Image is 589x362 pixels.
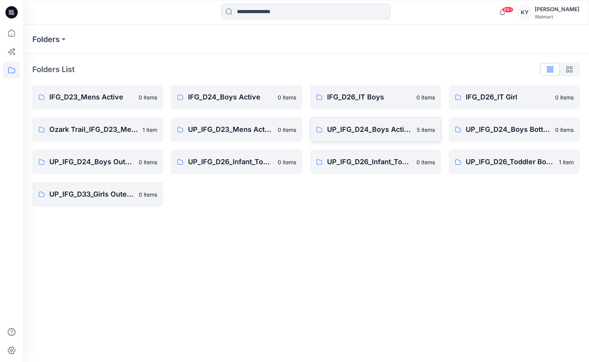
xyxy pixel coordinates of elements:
a: IFG_D26_IT Boys0 items [310,85,441,109]
p: UP_IFG_D23_Mens Active [188,124,273,135]
p: 0 items [416,158,435,166]
a: UP_IFG_D26_Toddler Boys Outerwear1 item [449,150,580,174]
a: Folders [32,34,60,45]
p: IFG_D24_Boys Active [188,92,273,103]
a: UP_IFG_D26_Infant_Toddler Girl0 items [310,150,441,174]
p: UP_IFG_D24_Boys Active [327,124,412,135]
a: UP_IFG_D24_Boys Outerwear0 items [32,150,163,174]
a: IFG_D26_IT Girl0 items [449,85,580,109]
p: 0 items [139,158,157,166]
p: 1 item [143,126,157,134]
p: 0 items [555,126,574,134]
a: UP_IFG_D24_Boys Bottoms0 items [449,117,580,142]
p: IFG_D26_IT Girl [466,92,550,103]
p: UP_IFG_D33_Girls Outerwear [49,189,134,200]
p: 0 items [555,93,574,101]
a: IFG_D24_Boys Active0 items [171,85,302,109]
div: KY [518,5,532,19]
p: UP_IFG_D26_Toddler Boys Outerwear [466,157,554,167]
p: 0 items [278,126,296,134]
p: 0 items [139,190,157,199]
p: UP_IFG_D24_Boys Bottoms [466,124,550,135]
p: UP_IFG_D24_Boys Outerwear [49,157,134,167]
p: 5 items [417,126,435,134]
p: 0 items [278,158,296,166]
span: 99+ [502,7,513,13]
p: 1 item [559,158,574,166]
a: UP_IFG_D23_Mens Active0 items [171,117,302,142]
p: IFG_D23_Mens Active [49,92,134,103]
a: UP_IFG_D24_Boys Active5 items [310,117,441,142]
p: Ozark Trail_IFG_D23_Mens Outdoor [49,124,138,135]
div: Walmart [535,14,579,20]
p: 0 items [139,93,157,101]
p: 0 items [278,93,296,101]
p: UP_IFG_D26_Infant_Toddler Girl [327,157,412,167]
p: 0 items [416,93,435,101]
p: IFG_D26_IT Boys [327,92,412,103]
a: IFG_D23_Mens Active0 items [32,85,163,109]
div: [PERSON_NAME] [535,5,579,14]
a: UP_IFG_D33_Girls Outerwear0 items [32,182,163,207]
a: Ozark Trail_IFG_D23_Mens Outdoor1 item [32,117,163,142]
p: UP_IFG_D26_Infant_Toddler Boy [188,157,273,167]
a: UP_IFG_D26_Infant_Toddler Boy0 items [171,150,302,174]
p: Folders List [32,64,75,75]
